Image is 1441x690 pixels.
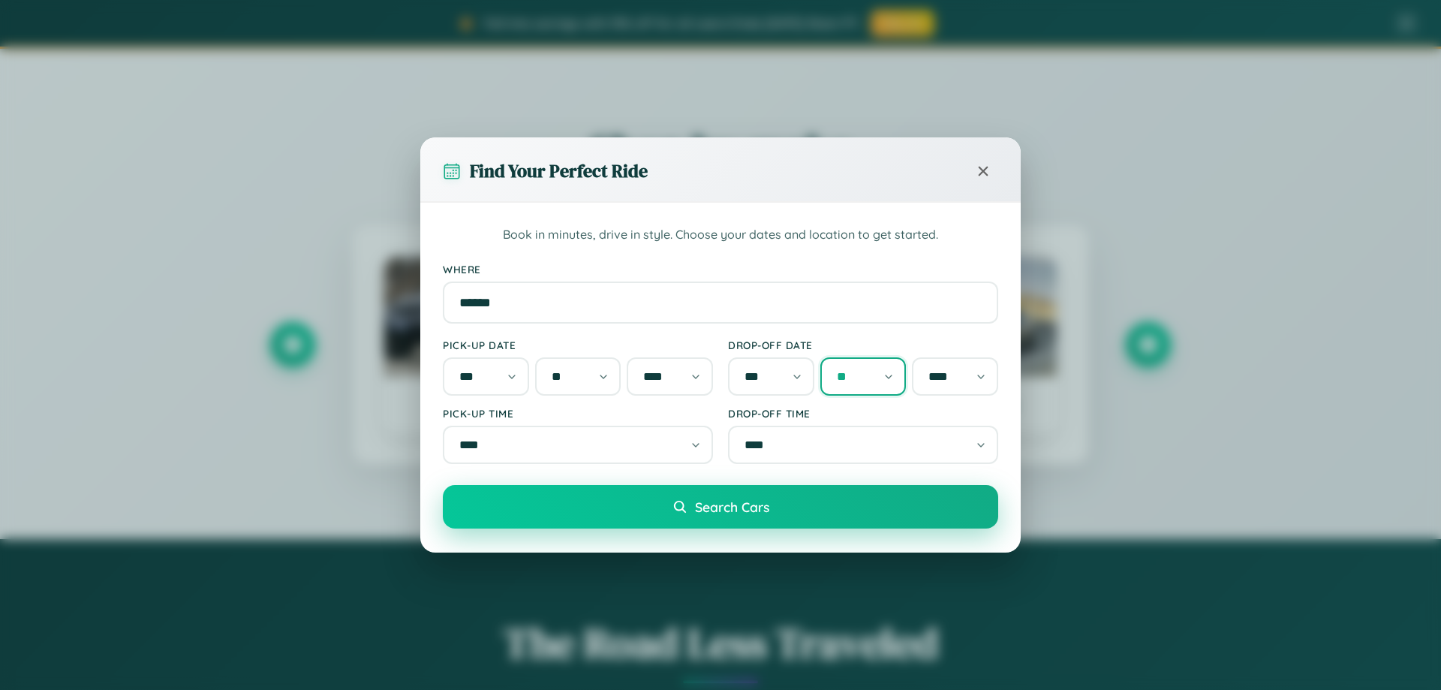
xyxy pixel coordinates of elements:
button: Search Cars [443,485,998,529]
label: Where [443,263,998,276]
label: Drop-off Time [728,407,998,420]
label: Drop-off Date [728,339,998,351]
span: Search Cars [695,499,769,515]
label: Pick-up Time [443,407,713,420]
h3: Find Your Perfect Ride [470,158,648,183]
p: Book in minutes, drive in style. Choose your dates and location to get started. [443,225,998,245]
label: Pick-up Date [443,339,713,351]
